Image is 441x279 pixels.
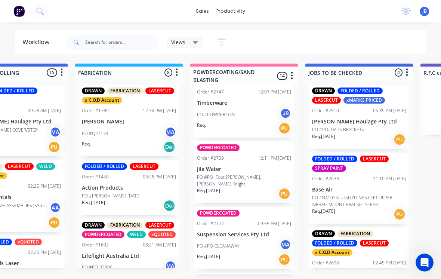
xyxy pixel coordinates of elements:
[197,100,291,106] p: Timberware
[278,122,290,134] div: PU
[280,239,291,250] div: MA
[82,222,105,229] div: DRAWN
[197,253,220,260] p: Req. [DATE]
[145,88,174,94] div: LASERCUT
[28,183,61,190] div: 02:25 PM [DATE]
[197,111,236,118] p: PO #POWDERCOAT
[258,89,291,95] div: 12:07 PM [DATE]
[197,122,206,129] p: Req.
[143,242,176,248] div: 08:21 AM [DATE]
[394,208,405,220] div: PU
[82,242,109,248] div: Order #1602
[163,141,175,153] div: Del
[373,260,406,266] div: 02:45 PM [DATE]
[127,231,146,238] div: WELD
[163,200,175,212] div: Del
[337,88,383,94] div: FOLDED / ROLLED
[312,230,335,237] div: DRAWN
[197,144,240,151] div: POWDERCOATED
[28,249,61,256] div: 02:20 PM [DATE]
[312,97,341,104] div: LASERCUT
[194,75,294,138] div: Order #274712:07 PM [DATE]TimberwarePO #POWDERCOATJBReq.PU
[197,155,224,162] div: Order #2759
[312,194,406,208] p: PO #BA1035L - ISUZU NPS LEFT UPPER AIRBAG MOUNT BRACKET STEER
[312,260,339,266] div: Order #2698
[82,163,127,170] div: FOLDED / ROLLED
[312,165,346,172] div: SPRAY PAINT
[197,232,291,238] p: Suspension Services Pty Ltd
[312,208,335,215] p: Req. [DATE]
[197,243,239,249] p: PO #PO-CLEANAWAY
[13,6,25,17] img: Factory
[82,141,91,147] p: Req.
[309,153,409,224] div: FOLDED / ROLLEDLASERCUTSPRAY PAINTOrder #263311:10 AM [DATE]Base AirPO #BA1035L - ISUZU NPS LEFT ...
[197,220,224,227] div: Order #2777
[82,199,105,206] p: Req. [DATE]
[48,217,60,229] div: PU
[107,88,143,94] div: FABRICATION
[82,231,124,238] div: POWDERCOATED
[82,97,122,104] div: x C.O.D Account
[192,6,213,17] div: sales
[197,89,224,95] div: Order #2747
[337,230,373,237] div: FABRICATION
[280,108,291,119] div: JB
[312,133,335,140] p: Req. [DATE]
[15,239,42,245] div: xQUOTED
[258,155,291,162] div: 12:11 PM [DATE]
[197,166,291,172] p: Jila Water
[145,222,174,229] div: LASERCUT
[82,174,109,180] div: Order #1450
[50,202,61,213] div: AA
[197,210,240,217] div: POWDERCOATED
[79,160,179,215] div: FOLDED / ROLLEDLASERCUTOrder #145003:28 PM [DATE]Action ProductsPO #[PERSON_NAME] [DATE]Req.[DATE...
[194,141,294,203] div: POWDERCOATEDOrder #275912:11 PM [DATE]Jila WaterPO #PO- Foot,[PERSON_NAME],[PERSON_NAME],KnightRe...
[130,163,158,170] div: LASERCUT
[28,107,61,114] div: 09:28 AM [DATE]
[373,107,406,114] div: 06:39 AM [DATE]
[197,174,291,187] p: PO #PO- Foot,[PERSON_NAME],[PERSON_NAME],Knight
[422,8,427,15] span: JB
[360,156,389,162] div: LASERCUT
[416,254,434,272] iframe: Intercom live chat
[312,119,406,125] p: [PERSON_NAME] Haulage Pty Ltd
[312,107,339,114] div: Order #2510
[143,174,176,180] div: 03:28 PM [DATE]
[312,240,357,246] div: FOLDED / ROLLED
[107,222,143,229] div: FABRICATION
[197,187,220,194] p: Req. [DATE]
[312,126,364,133] p: PO #PO- DADS BRACKETS
[143,107,176,114] div: 12:34 PM [DATE]
[258,220,291,227] div: 09:55 AM [DATE]
[22,38,53,47] div: Workflow
[36,163,55,170] div: WELD
[82,107,109,114] div: Order #1389
[82,88,105,94] div: DRAWN
[48,141,60,153] div: PU
[278,188,290,200] div: PU
[82,253,176,259] p: Lifeflight Australia Ltd
[82,119,176,125] p: [PERSON_NAME]
[82,264,112,271] p: PO #PO-33806
[165,126,176,138] div: MA
[309,85,409,149] div: DRAWNFOLDED / ROLLEDLASERCUTxMARKS PRICEDOrder #251006:39 AM [DATE][PERSON_NAME] Haulage Pty LtdP...
[278,254,290,266] div: PU
[312,88,335,94] div: DRAWN
[171,38,185,46] span: Views
[360,240,389,246] div: LASERCUT
[213,6,249,17] div: productivity
[373,175,406,182] div: 11:10 AM [DATE]
[85,35,159,50] input: Search for orders...
[82,185,176,191] p: Action Products
[312,175,339,182] div: Order #2633
[394,134,405,145] div: PU
[82,193,141,199] p: PO #[PERSON_NAME] [DATE]
[165,260,176,272] div: MA
[5,163,34,170] div: LASERCUT
[312,187,406,193] p: Base Air
[343,97,385,104] div: xMARKS PRICED
[79,85,179,156] div: DRAWNFABRICATIONLASERCUTx C.O.D AccountOrder #138912:34 PM [DATE][PERSON_NAME]PO #Q27134MAReq.Del
[312,156,357,162] div: FOLDED / ROLLED
[50,126,61,138] div: MA
[82,130,108,137] p: PO #Q27134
